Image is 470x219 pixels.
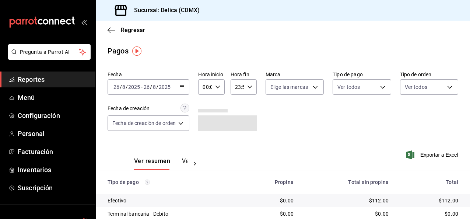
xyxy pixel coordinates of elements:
[400,197,458,204] div: $112.00
[20,48,79,56] span: Pregunta a Parrot AI
[305,197,389,204] div: $112.00
[158,84,171,90] input: ----
[248,179,294,185] div: Propina
[132,46,141,56] img: Tooltip marker
[122,84,126,90] input: --
[400,179,458,185] div: Total
[121,27,145,34] span: Regresar
[305,179,389,185] div: Total sin propina
[18,165,90,175] span: Inventarios
[248,197,294,204] div: $0.00
[150,84,152,90] span: /
[112,119,176,127] span: Fecha de creación de orden
[182,157,210,170] button: Ver pagos
[108,179,236,185] div: Tipo de pago
[18,93,90,102] span: Menú
[108,105,150,112] div: Fecha de creación
[113,84,120,90] input: --
[18,111,90,121] span: Configuración
[337,83,360,91] span: Ver todos
[5,53,91,61] a: Pregunta a Parrot AI
[108,72,189,77] label: Fecha
[108,197,236,204] div: Efectivo
[400,210,458,218] div: $0.00
[231,72,257,77] label: Hora fin
[134,157,170,170] button: Ver resumen
[198,72,224,77] label: Hora inicio
[270,83,308,91] span: Elige las marcas
[81,19,87,25] button: open_drawer_menu
[18,147,90,157] span: Facturación
[108,210,236,218] div: Terminal bancaria - Debito
[405,83,427,91] span: Ver todos
[128,6,200,15] h3: Sucursal: Delica (CDMX)
[143,84,150,90] input: --
[145,180,150,185] svg: Los pagos realizados con Pay y otras terminales son montos brutos.
[18,129,90,139] span: Personal
[8,44,91,60] button: Pregunta a Parrot AI
[108,45,129,56] div: Pagos
[156,84,158,90] span: /
[108,27,145,34] button: Regresar
[400,72,458,77] label: Tipo de orden
[18,183,90,193] span: Suscripción
[152,84,156,90] input: --
[128,84,140,90] input: ----
[126,84,128,90] span: /
[266,72,324,77] label: Marca
[120,84,122,90] span: /
[408,150,458,159] button: Exportar a Excel
[18,74,90,84] span: Reportes
[333,72,391,77] label: Tipo de pago
[248,210,294,218] div: $0.00
[141,84,143,90] span: -
[134,157,187,170] div: navigation tabs
[305,210,389,218] div: $0.00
